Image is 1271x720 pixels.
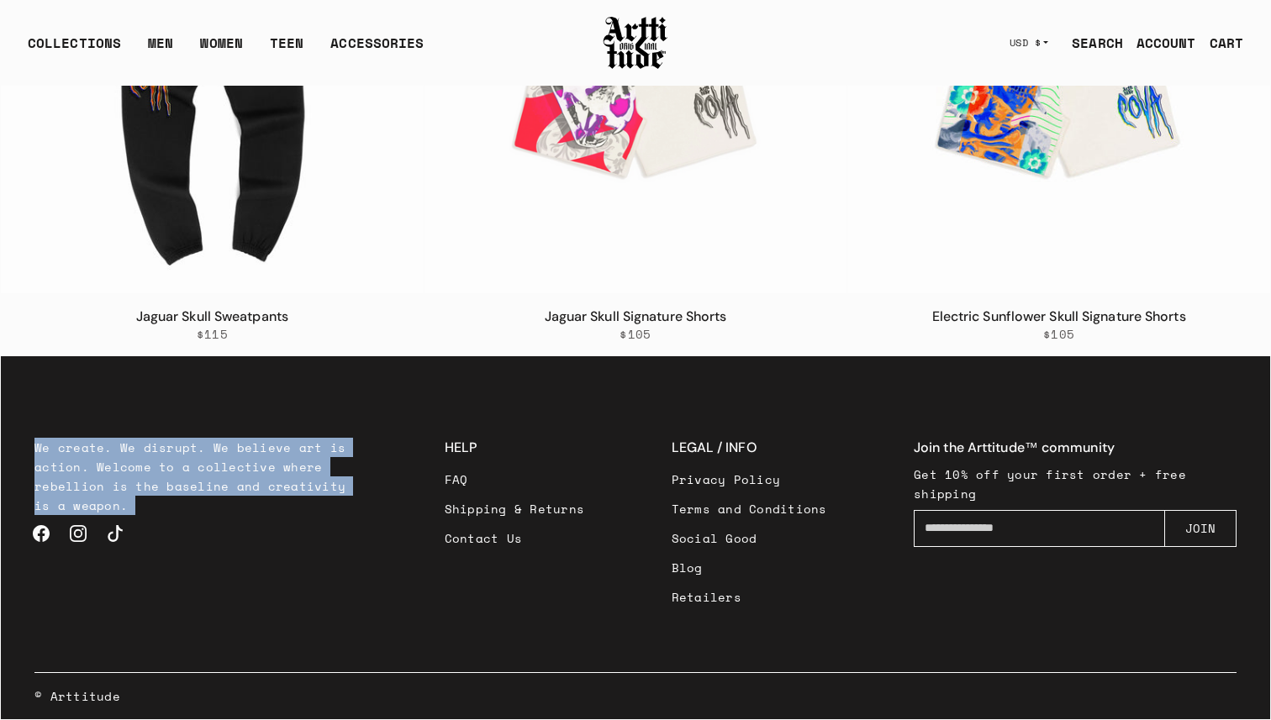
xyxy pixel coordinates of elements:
a: Facebook [23,515,60,552]
a: Privacy Policy [672,465,827,494]
a: TEEN [270,33,303,66]
span: USD $ [1010,36,1042,50]
a: MEN [148,33,173,66]
ul: Main navigation [14,33,437,66]
p: We create. We disrupt. We believe art is action. Welcome to a collective where rebellion is the b... [34,438,357,515]
a: Social Good [672,523,827,553]
div: COLLECTIONS [28,33,121,66]
div: ACCESSORIES [330,33,424,66]
a: Electric Sunflower Skull Signature Shorts [932,307,1186,325]
a: Blog [672,553,827,582]
a: Shipping & Returns [445,494,585,523]
a: ACCOUNT [1123,26,1196,60]
h3: LEGAL / INFO [672,438,827,458]
img: Arttitude [602,14,669,71]
button: USD $ [999,24,1059,61]
a: Contact Us [445,523,585,553]
a: Retailers [672,582,827,612]
a: Jaguar Skull Sweatpants [136,307,288,325]
a: © Arttitude [34,686,120,706]
input: Enter your email [914,510,1165,547]
p: Get 10% off your first order + free shipping [914,465,1237,503]
span: $105 [620,327,651,342]
span: $105 [1043,327,1074,342]
a: SEARCH [1058,26,1123,60]
a: Open cart [1196,26,1243,60]
span: $115 [197,327,228,342]
h4: Join the Arttitude™ community [914,438,1237,458]
a: Instagram [60,515,97,552]
a: FAQ [445,465,585,494]
h3: HELP [445,438,585,458]
a: Jaguar Skull Signature Shorts [545,307,727,325]
a: TikTok [97,515,134,552]
div: CART [1210,33,1243,53]
a: WOMEN [200,33,243,66]
button: JOIN [1164,510,1237,547]
a: Terms and Conditions [672,494,827,523]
